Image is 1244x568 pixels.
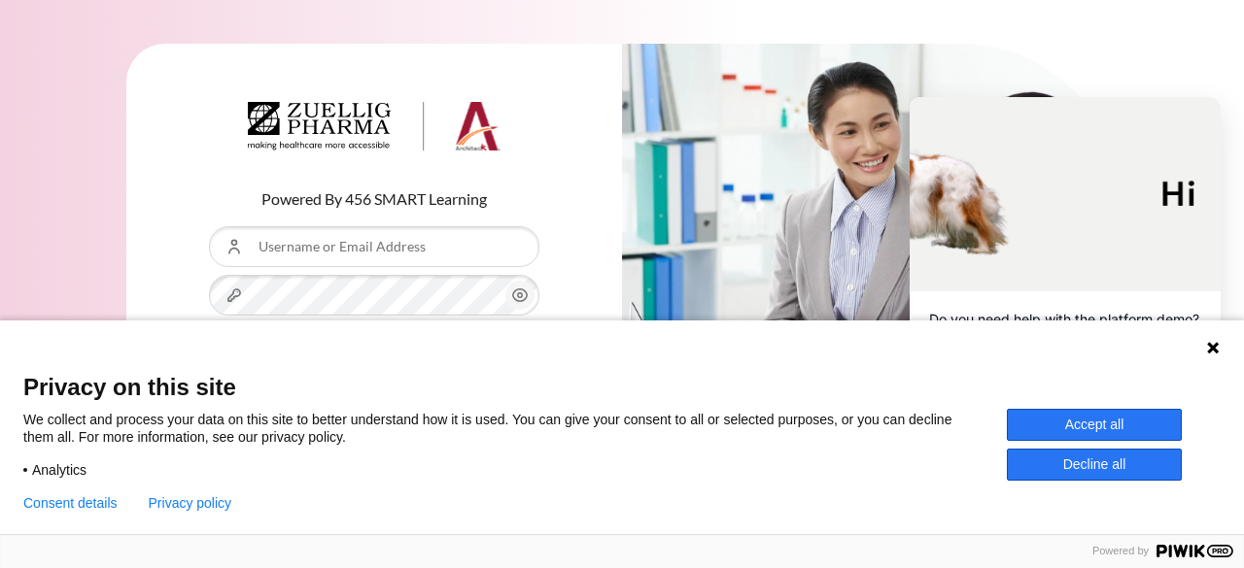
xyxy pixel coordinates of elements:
a: Privacy policy [149,495,232,511]
button: Accept all [1007,409,1182,441]
button: Consent details [23,495,118,511]
input: Username or Email Address [209,226,539,267]
a: Architeck [248,102,501,158]
img: Architeck [248,102,501,150]
p: Powered By 456 SMART Learning [209,187,539,211]
button: Decline all [1007,449,1182,481]
p: We collect and process your data on this site to better understand how it is used. You can give y... [23,411,1007,446]
span: Powered by [1085,545,1157,557]
span: Analytics [32,461,86,479]
span: Privacy on this site [23,373,1221,401]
